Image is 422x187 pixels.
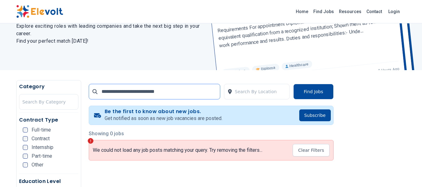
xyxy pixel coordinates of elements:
p: Showing 0 jobs [89,130,334,137]
p: Get notified as soon as new job vacancies are posted. [105,115,222,122]
a: Find Jobs [311,7,336,17]
input: Contract [23,136,28,141]
h5: Contract Type [19,116,78,124]
button: Clear Filters [293,144,329,156]
iframe: Chat Widget [391,157,422,187]
img: Elevolt [16,5,63,18]
input: Full-time [23,127,28,132]
input: Other [23,162,28,167]
a: Contact [364,7,385,17]
button: Subscribe [299,109,331,121]
a: Home [293,7,311,17]
input: Internship [23,145,28,150]
span: Internship [32,145,53,150]
h5: Category [19,83,78,90]
p: We could not load any job posts matching your query. Try removing the filters... [93,147,262,153]
a: Resources [336,7,364,17]
a: Login [385,5,404,18]
span: Part-time [32,154,52,159]
input: Part-time [23,154,28,159]
span: Other [32,162,43,167]
h4: Be the first to know about new jobs. [105,108,222,115]
h5: Education Level [19,178,78,185]
button: Find Jobs [293,84,333,99]
span: Full-time [32,127,51,132]
span: Contract [32,136,50,141]
h2: Explore exciting roles with leading companies and take the next big step in your career. Find you... [16,22,204,45]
